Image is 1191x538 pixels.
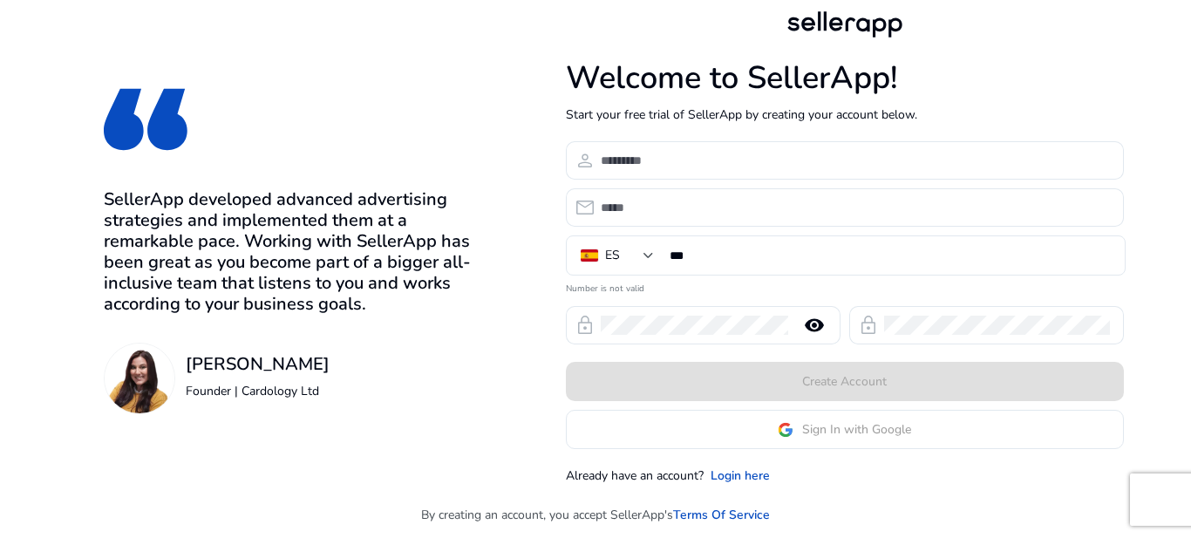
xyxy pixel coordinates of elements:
[104,189,476,315] h3: SellerApp developed advanced advertising strategies and implemented them at a remarkable pace. Wo...
[575,315,595,336] span: lock
[858,315,879,336] span: lock
[566,59,1124,97] h1: Welcome to SellerApp!
[186,382,330,400] p: Founder | Cardology Ltd
[673,506,770,524] a: Terms Of Service
[566,466,704,485] p: Already have an account?
[575,197,595,218] span: email
[186,354,330,375] h3: [PERSON_NAME]
[566,106,1124,124] p: Start your free trial of SellerApp by creating your account below.
[605,246,620,265] div: ES
[575,150,595,171] span: person
[566,277,1124,296] mat-error: Number is not valid
[793,315,835,336] mat-icon: remove_red_eye
[711,466,770,485] a: Login here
